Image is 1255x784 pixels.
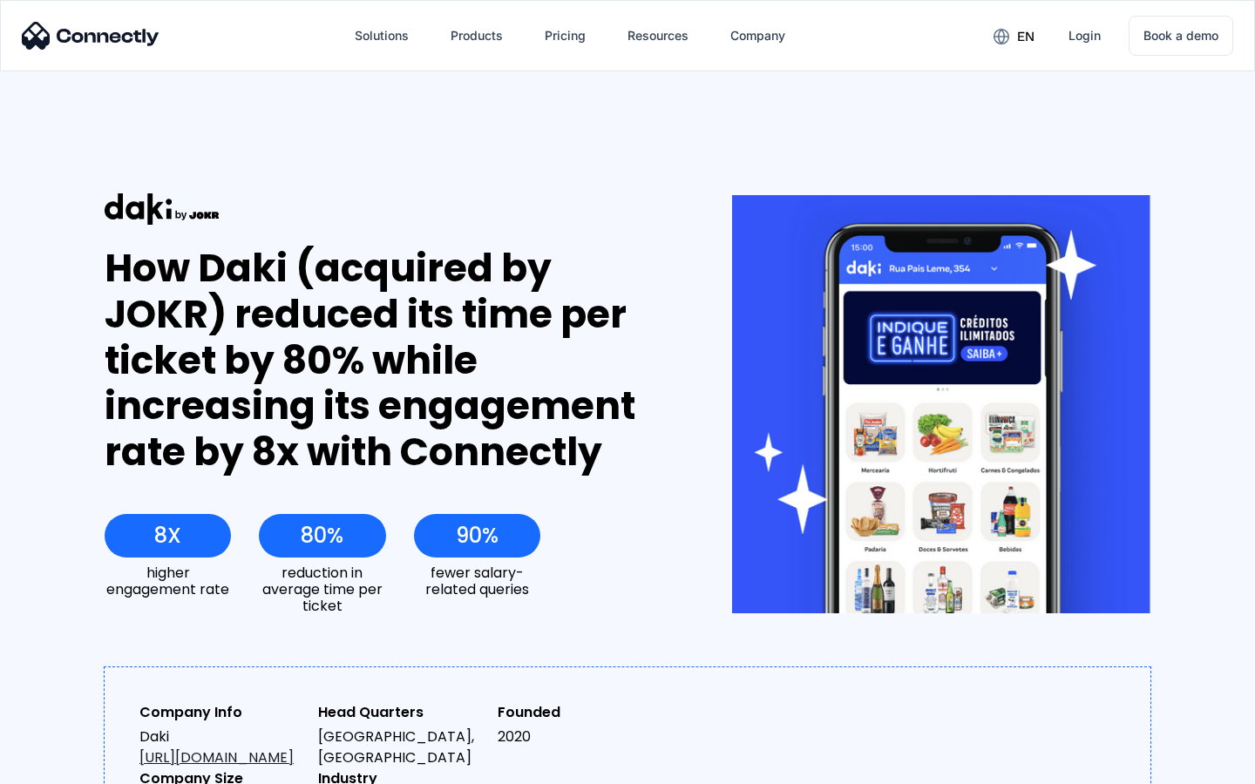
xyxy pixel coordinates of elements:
div: 2020 [498,727,662,747]
a: [URL][DOMAIN_NAME] [139,747,294,767]
div: Solutions [355,24,409,48]
div: 90% [456,524,499,548]
div: Company Info [139,702,304,723]
div: en [1017,24,1035,49]
div: Pricing [545,24,586,48]
a: Login [1055,15,1115,57]
aside: Language selected: English [17,754,105,778]
a: Pricing [531,15,600,57]
div: Login [1068,24,1101,48]
div: Resources [627,24,689,48]
div: [GEOGRAPHIC_DATA], [GEOGRAPHIC_DATA] [318,727,483,768]
div: Founded [498,702,662,723]
ul: Language list [35,754,105,778]
div: Daki [139,727,304,768]
img: Connectly Logo [22,22,159,50]
div: Company [730,24,785,48]
a: Book a demo [1129,16,1233,56]
div: Head Quarters [318,702,483,723]
div: reduction in average time per ticket [259,564,385,615]
div: fewer salary-related queries [414,564,540,598]
div: Products [451,24,503,48]
div: higher engagement rate [105,564,231,598]
div: 80% [301,524,343,548]
div: How Daki (acquired by JOKR) reduced its time per ticket by 80% while increasing its engagement ra... [105,246,668,476]
div: 8X [154,524,181,548]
